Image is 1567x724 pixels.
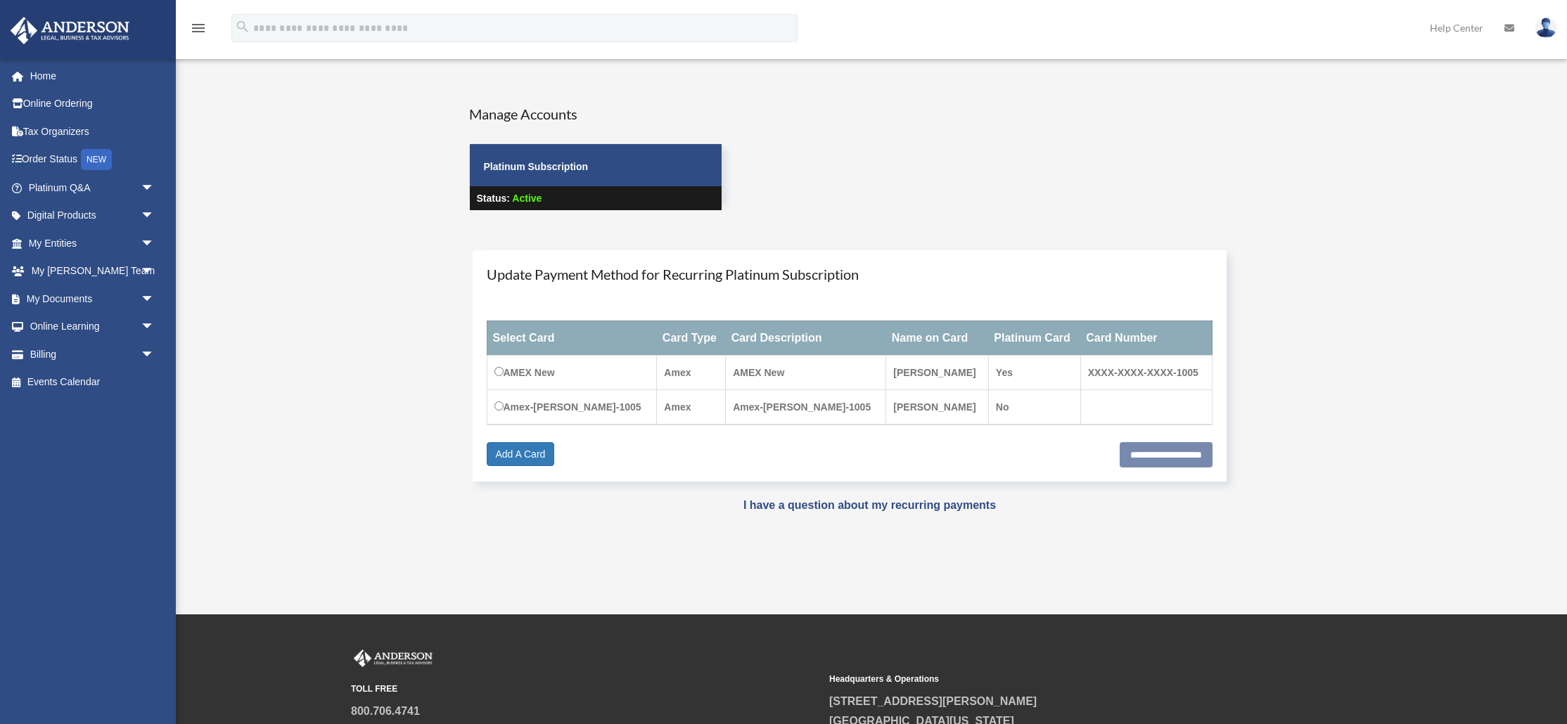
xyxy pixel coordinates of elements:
[351,705,420,717] a: 800.706.4741
[141,313,169,342] span: arrow_drop_down
[10,229,176,257] a: My Entitiesarrow_drop_down
[657,355,726,389] td: Amex
[81,149,112,170] div: NEW
[487,389,657,425] td: Amex-[PERSON_NAME]-1005
[235,19,250,34] i: search
[477,193,510,204] strong: Status:
[10,174,176,202] a: Platinum Q&Aarrow_drop_down
[141,285,169,313] span: arrow_drop_down
[10,146,176,174] a: Order StatusNEW
[1080,321,1212,355] th: Card Number
[743,499,996,511] a: I have a question about my recurring payments
[351,649,435,668] img: Anderson Advisors Platinum Portal
[141,229,169,258] span: arrow_drop_down
[10,368,176,396] a: Events Calendar
[988,355,1080,389] td: Yes
[487,442,555,466] a: Add A Card
[141,257,169,286] span: arrow_drop_down
[829,695,1037,707] a: [STREET_ADDRESS][PERSON_NAME]
[190,25,207,37] a: menu
[512,193,542,204] span: Active
[829,672,1298,687] small: Headquarters & Operations
[10,340,176,368] a: Billingarrow_drop_down
[10,202,176,230] a: Digital Productsarrow_drop_down
[190,20,207,37] i: menu
[1080,355,1212,389] td: XXXX-XXXX-XXXX-1005
[487,355,657,389] td: AMEX New
[10,257,176,285] a: My [PERSON_NAME] Teamarrow_drop_down
[657,389,726,425] td: Amex
[886,355,989,389] td: [PERSON_NAME]
[10,313,176,341] a: Online Learningarrow_drop_down
[10,62,176,90] a: Home
[988,321,1080,355] th: Platinum Card
[141,340,169,369] span: arrow_drop_down
[10,90,176,118] a: Online Ordering
[726,355,886,389] td: AMEX New
[657,321,726,355] th: Card Type
[141,174,169,202] span: arrow_drop_down
[487,264,1213,284] h4: Update Payment Method for Recurring Platinum Subscription
[886,389,989,425] td: [PERSON_NAME]
[487,321,657,355] th: Select Card
[484,161,589,172] strong: Platinum Subscription
[141,202,169,231] span: arrow_drop_down
[726,389,886,425] td: Amex-[PERSON_NAME]-1005
[6,17,134,44] img: Anderson Advisors Platinum Portal
[1535,18,1556,38] img: User Pic
[10,117,176,146] a: Tax Organizers
[886,321,989,355] th: Name on Card
[351,682,819,697] small: TOLL FREE
[988,389,1080,425] td: No
[726,321,886,355] th: Card Description
[10,285,176,313] a: My Documentsarrow_drop_down
[469,104,722,124] h4: Manage Accounts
